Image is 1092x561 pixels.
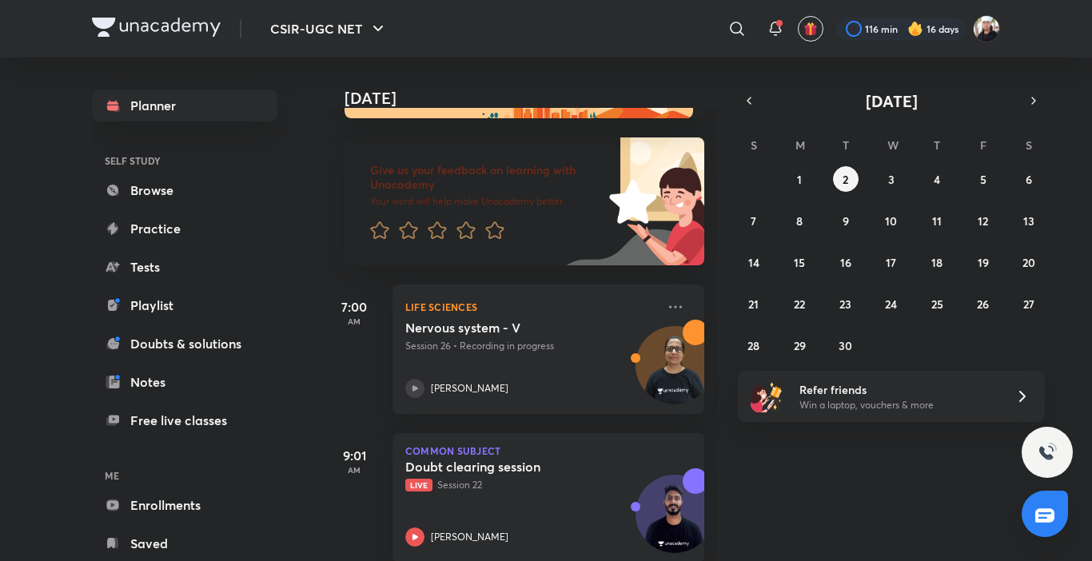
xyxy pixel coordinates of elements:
abbr: September 5, 2025 [980,172,986,187]
button: September 28, 2025 [741,332,767,358]
p: Session 26 • Recording in progress [405,339,656,353]
abbr: September 16, 2025 [840,255,851,270]
abbr: Wednesday [887,137,899,153]
abbr: September 10, 2025 [885,213,897,229]
button: September 22, 2025 [787,291,812,316]
abbr: September 29, 2025 [794,338,806,353]
button: September 4, 2025 [924,166,950,192]
h5: Doubt clearing session [405,459,604,475]
abbr: Sunday [751,137,757,153]
button: September 14, 2025 [741,249,767,275]
p: Win a laptop, vouchers & more [799,398,996,412]
a: Enrollments [92,489,277,521]
button: September 26, 2025 [970,291,996,316]
abbr: September 18, 2025 [931,255,943,270]
abbr: September 13, 2025 [1023,213,1034,229]
abbr: September 1, 2025 [797,172,802,187]
button: September 7, 2025 [741,208,767,233]
img: Avatar [636,483,713,560]
img: ttu [1038,443,1057,462]
button: September 23, 2025 [833,291,859,316]
p: Common Subject [405,446,691,456]
abbr: September 27, 2025 [1023,296,1034,312]
button: September 17, 2025 [879,249,904,275]
button: September 10, 2025 [879,208,904,233]
h4: [DATE] [345,89,720,108]
a: Notes [92,366,277,398]
p: [PERSON_NAME] [431,381,508,396]
button: [DATE] [760,90,1022,112]
abbr: September 19, 2025 [978,255,989,270]
p: Session 22 [405,478,656,492]
abbr: September 4, 2025 [934,172,940,187]
button: September 11, 2025 [924,208,950,233]
img: Company Logo [92,18,221,37]
button: September 27, 2025 [1016,291,1042,316]
abbr: September 26, 2025 [977,296,989,312]
img: Shivam [973,15,1000,42]
abbr: September 6, 2025 [1026,172,1032,187]
abbr: September 21, 2025 [748,296,759,312]
button: September 19, 2025 [970,249,996,275]
abbr: September 23, 2025 [839,296,851,312]
button: September 20, 2025 [1016,249,1042,275]
abbr: September 12, 2025 [978,213,988,229]
button: September 12, 2025 [970,208,996,233]
button: September 2, 2025 [833,166,859,192]
h5: 9:01 [322,446,386,465]
abbr: September 3, 2025 [888,172,895,187]
img: streak [907,21,923,37]
abbr: September 25, 2025 [931,296,943,312]
h6: Refer friends [799,381,996,398]
h6: Give us your feedback on learning with Unacademy [370,163,604,192]
img: avatar [803,22,818,36]
h5: Nervous system - V [405,320,604,336]
abbr: September 9, 2025 [843,213,849,229]
abbr: September 22, 2025 [794,296,805,312]
abbr: Thursday [934,137,940,153]
abbr: Monday [795,137,805,153]
button: September 16, 2025 [833,249,859,275]
img: Avatar [636,335,713,412]
abbr: September 11, 2025 [932,213,942,229]
span: Live [405,479,432,491]
abbr: September 30, 2025 [839,338,852,353]
button: September 25, 2025 [924,291,950,316]
abbr: Saturday [1026,137,1032,153]
p: Life Sciences [405,297,656,316]
button: September 8, 2025 [787,208,812,233]
img: feedback_image [555,137,704,265]
button: September 15, 2025 [787,249,812,275]
abbr: Friday [980,137,986,153]
a: Company Logo [92,18,221,41]
abbr: September 17, 2025 [886,255,896,270]
a: Free live classes [92,404,277,436]
abbr: September 2, 2025 [843,172,848,187]
button: September 9, 2025 [833,208,859,233]
a: Tests [92,251,277,283]
button: CSIR-UGC NET [261,13,397,45]
h6: SELF STUDY [92,147,277,174]
button: September 13, 2025 [1016,208,1042,233]
a: Playlist [92,289,277,321]
p: Your word will help make Unacademy better [370,195,604,208]
button: avatar [798,16,823,42]
abbr: September 7, 2025 [751,213,756,229]
button: September 21, 2025 [741,291,767,316]
button: September 18, 2025 [924,249,950,275]
a: Planner [92,90,277,121]
abbr: September 14, 2025 [748,255,759,270]
img: referral [751,380,783,412]
button: September 5, 2025 [970,166,996,192]
abbr: September 20, 2025 [1022,255,1035,270]
abbr: September 28, 2025 [747,338,759,353]
abbr: September 15, 2025 [794,255,805,270]
a: Browse [92,174,277,206]
h6: ME [92,462,277,489]
abbr: September 8, 2025 [796,213,803,229]
p: AM [322,465,386,475]
button: September 24, 2025 [879,291,904,316]
a: Doubts & solutions [92,328,277,360]
button: September 6, 2025 [1016,166,1042,192]
p: AM [322,316,386,326]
